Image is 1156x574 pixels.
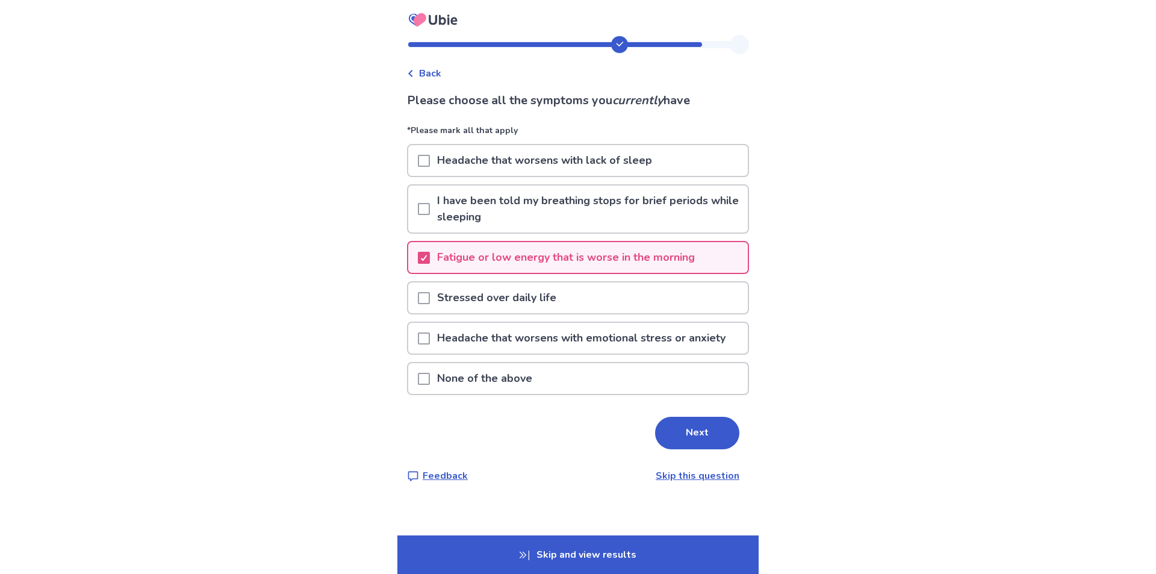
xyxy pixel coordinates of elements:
[430,282,564,313] p: Stressed over daily life
[407,469,468,483] a: Feedback
[407,124,749,144] p: *Please mark all that apply
[419,66,441,81] span: Back
[430,363,539,394] p: None of the above
[407,92,749,110] p: Please choose all the symptoms you have
[612,92,663,108] i: currently
[655,417,739,449] button: Next
[430,186,748,232] p: I have been told my breathing stops for brief periods while sleeping
[423,469,468,483] p: Feedback
[430,242,702,273] p: Fatigue or low energy that is worse in the morning
[656,469,739,482] a: Skip this question
[430,145,659,176] p: Headache that worsens with lack of sleep
[397,535,759,574] p: Skip and view results
[430,323,733,354] p: Headache that worsens with emotional stress or anxiety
